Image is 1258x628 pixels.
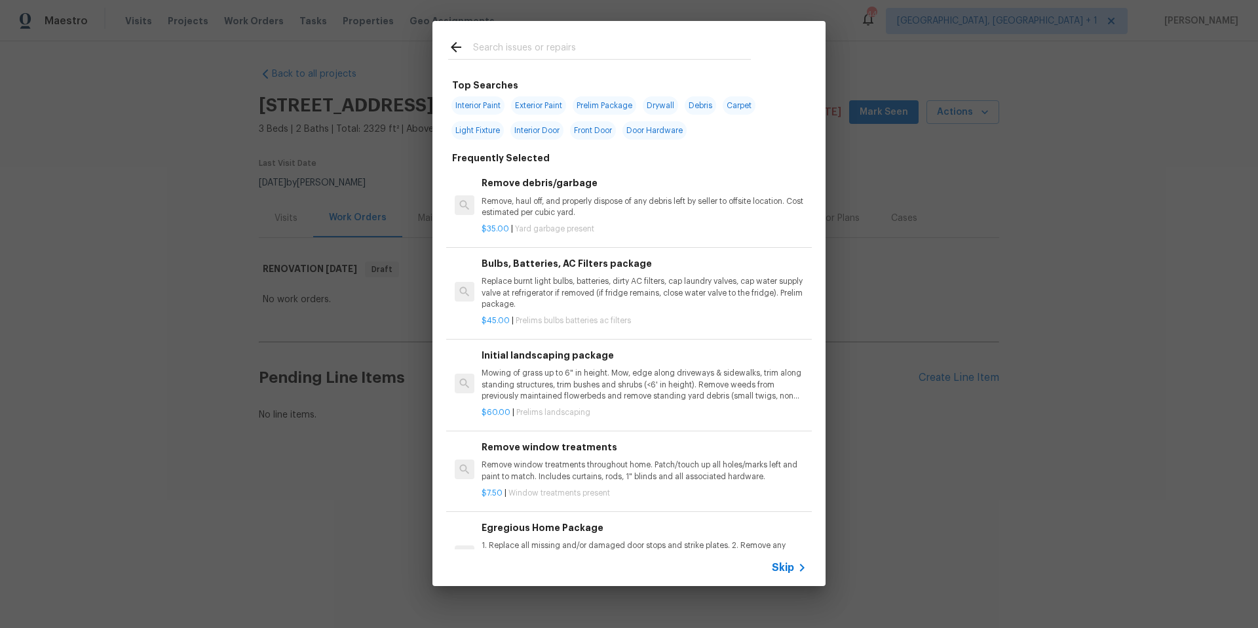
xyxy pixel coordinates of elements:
p: | [482,488,807,499]
span: $7.50 [482,489,503,497]
span: Window treatments present [508,489,610,497]
h6: Remove window treatments [482,440,807,454]
span: Interior Door [510,121,563,140]
h6: Frequently Selected [452,151,550,165]
span: Yard garbage present [515,225,594,233]
span: Prelim Package [573,96,636,115]
span: Skip [772,561,794,574]
h6: Initial landscaping package [482,348,807,363]
p: Mowing of grass up to 6" in height. Mow, edge along driveways & sidewalks, trim along standing st... [482,368,807,401]
span: $35.00 [482,225,509,233]
span: Door Hardware [622,121,687,140]
span: Prelims landscaping [516,408,590,416]
span: Front Door [570,121,616,140]
p: | [482,315,807,326]
p: Remove, haul off, and properly dispose of any debris left by seller to offsite location. Cost est... [482,196,807,218]
span: Drywall [643,96,678,115]
h6: Remove debris/garbage [482,176,807,190]
span: Prelims bulbs batteries ac filters [516,317,631,324]
span: Exterior Paint [511,96,566,115]
input: Search issues or repairs [473,39,751,59]
p: Remove window treatments throughout home. Patch/touch up all holes/marks left and paint to match.... [482,460,807,482]
h6: Bulbs, Batteries, AC Filters package [482,256,807,271]
span: Light Fixture [451,121,504,140]
span: Carpet [723,96,755,115]
span: Interior Paint [451,96,505,115]
h6: Top Searches [452,78,518,92]
span: Debris [685,96,716,115]
p: | [482,407,807,418]
p: Replace burnt light bulbs, batteries, dirty AC filters, cap laundry valves, cap water supply valv... [482,276,807,309]
p: | [482,224,807,235]
h6: Egregious Home Package [482,520,807,535]
span: $45.00 [482,317,510,324]
p: 1. Replace all missing and/or damaged door stops and strike plates. 2. Remove any broken or damag... [482,540,807,574]
span: $60.00 [482,408,510,416]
